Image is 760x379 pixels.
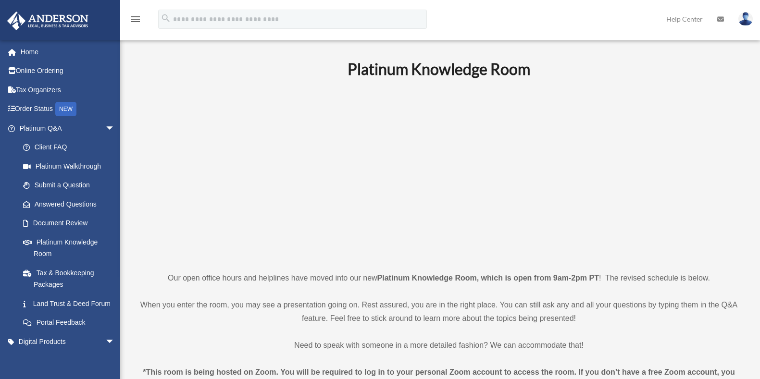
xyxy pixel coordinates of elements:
a: Digital Productsarrow_drop_down [7,332,129,351]
a: Client FAQ [13,138,129,157]
a: Tax Organizers [7,80,129,99]
i: menu [130,13,141,25]
a: Online Ordering [7,61,129,81]
a: menu [130,17,141,25]
a: Portal Feedback [13,313,129,332]
a: Submit a Question [13,176,129,195]
b: Platinum Knowledge Room [348,60,530,78]
p: Our open office hours and helplines have moved into our new ! The revised schedule is below. [137,271,741,285]
a: Platinum Q&Aarrow_drop_down [7,119,129,138]
img: Anderson Advisors Platinum Portal [4,12,91,30]
a: Tax & Bookkeeping Packages [13,263,129,294]
a: Land Trust & Deed Forum [13,294,129,313]
strong: Platinum Knowledge Room, which is open from 9am-2pm PT [377,274,599,282]
a: Home [7,42,129,61]
span: arrow_drop_down [105,332,125,352]
a: Platinum Knowledge Room [13,232,125,263]
a: Answered Questions [13,195,129,214]
div: NEW [55,102,76,116]
img: User Pic [738,12,753,26]
p: Need to speak with someone in a more detailed fashion? We can accommodate that! [137,339,741,352]
a: Document Review [13,214,129,233]
span: arrow_drop_down [105,119,125,138]
a: Platinum Walkthrough [13,157,129,176]
p: When you enter the room, you may see a presentation going on. Rest assured, you are in the right ... [137,298,741,325]
iframe: 231110_Toby_KnowledgeRoom [295,91,583,254]
a: Order StatusNEW [7,99,129,119]
i: search [161,13,171,24]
